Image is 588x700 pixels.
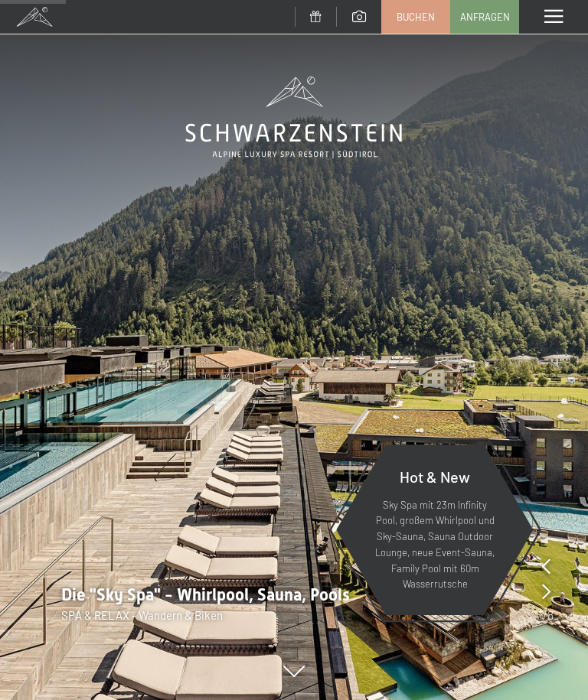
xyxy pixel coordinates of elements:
span: 8 [547,607,554,623]
p: Sky Spa mit 23m Infinity Pool, großem Whirlpool und Sky-Sauna, Sauna Outdoor Lounge, neue Event-S... [374,497,496,593]
span: / [543,607,547,623]
span: Anfragen [460,10,510,24]
span: Hot & New [400,467,470,486]
a: Anfragen [451,1,518,33]
span: Die "Sky Spa" - Whirlpool, Sauna, Pools [61,585,350,604]
span: SPA & RELAX - Wandern & Biken [61,608,223,622]
a: Buchen [382,1,449,33]
span: Buchen [397,10,435,24]
span: 1 [538,607,543,623]
a: Hot & New Sky Spa mit 23m Infinity Pool, großem Whirlpool und Sky-Sauna, Sauna Outdoor Lounge, ne... [335,444,534,616]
